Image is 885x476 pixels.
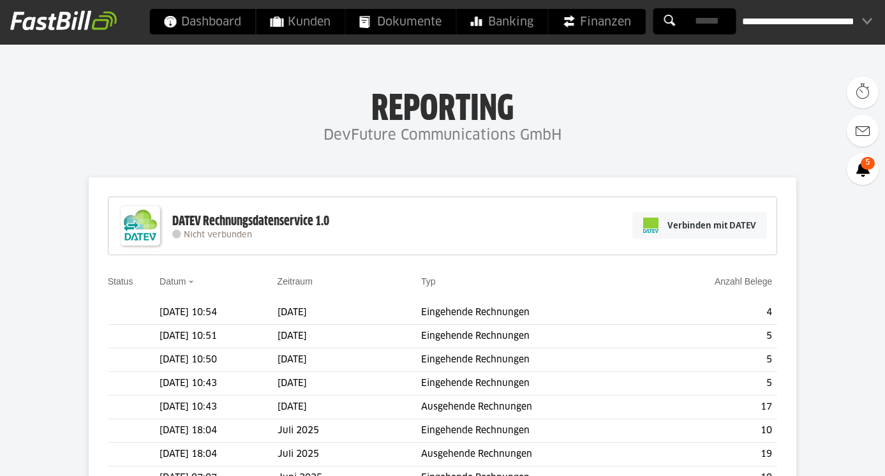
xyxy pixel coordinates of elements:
[278,443,421,466] td: Juli 2025
[421,276,436,286] a: Typ
[421,301,649,325] td: Eingehende Rechnungen
[270,9,331,34] span: Kunden
[160,276,186,286] a: Datum
[184,231,252,239] span: Nicht verbunden
[649,443,778,466] td: 19
[421,325,649,348] td: Eingehende Rechnungen
[188,281,197,283] img: sort_desc.gif
[108,276,133,286] a: Status
[163,9,241,34] span: Dashboard
[421,372,649,396] td: Eingehende Rechnungen
[421,419,649,443] td: Eingehende Rechnungen
[548,9,645,34] a: Finanzen
[160,325,277,348] td: [DATE] 10:51
[278,276,313,286] a: Zeitraum
[256,9,345,34] a: Kunden
[278,301,421,325] td: [DATE]
[160,372,277,396] td: [DATE] 10:43
[10,10,117,31] img: fastbill_logo_white.png
[649,348,778,372] td: 5
[421,396,649,419] td: Ausgehende Rechnungen
[649,396,778,419] td: 17
[345,9,456,34] a: Dokumente
[160,301,277,325] td: [DATE] 10:54
[278,396,421,419] td: [DATE]
[562,9,631,34] span: Finanzen
[149,9,255,34] a: Dashboard
[861,157,875,170] span: 5
[632,212,767,239] a: Verbinden mit DATEV
[649,419,778,443] td: 10
[456,9,547,34] a: Banking
[643,218,658,233] img: pi-datev-logo-farbig-24.svg
[278,325,421,348] td: [DATE]
[667,219,756,232] span: Verbinden mit DATEV
[359,9,442,34] span: Dokumente
[160,396,277,419] td: [DATE] 10:43
[278,372,421,396] td: [DATE]
[649,325,778,348] td: 5
[785,438,872,470] iframe: Öffnet ein Widget, in dem Sie weitere Informationen finden
[160,419,277,443] td: [DATE] 18:04
[649,372,778,396] td: 5
[160,443,277,466] td: [DATE] 18:04
[421,443,649,466] td: Ausgehende Rechnungen
[470,9,533,34] span: Banking
[172,213,329,230] div: DATEV Rechnungsdatenservice 1.0
[128,90,757,123] h1: Reporting
[715,276,772,286] a: Anzahl Belege
[278,419,421,443] td: Juli 2025
[278,348,421,372] td: [DATE]
[649,301,778,325] td: 4
[115,200,166,251] img: DATEV-Datenservice Logo
[160,348,277,372] td: [DATE] 10:50
[847,153,879,185] a: 5
[421,348,649,372] td: Eingehende Rechnungen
